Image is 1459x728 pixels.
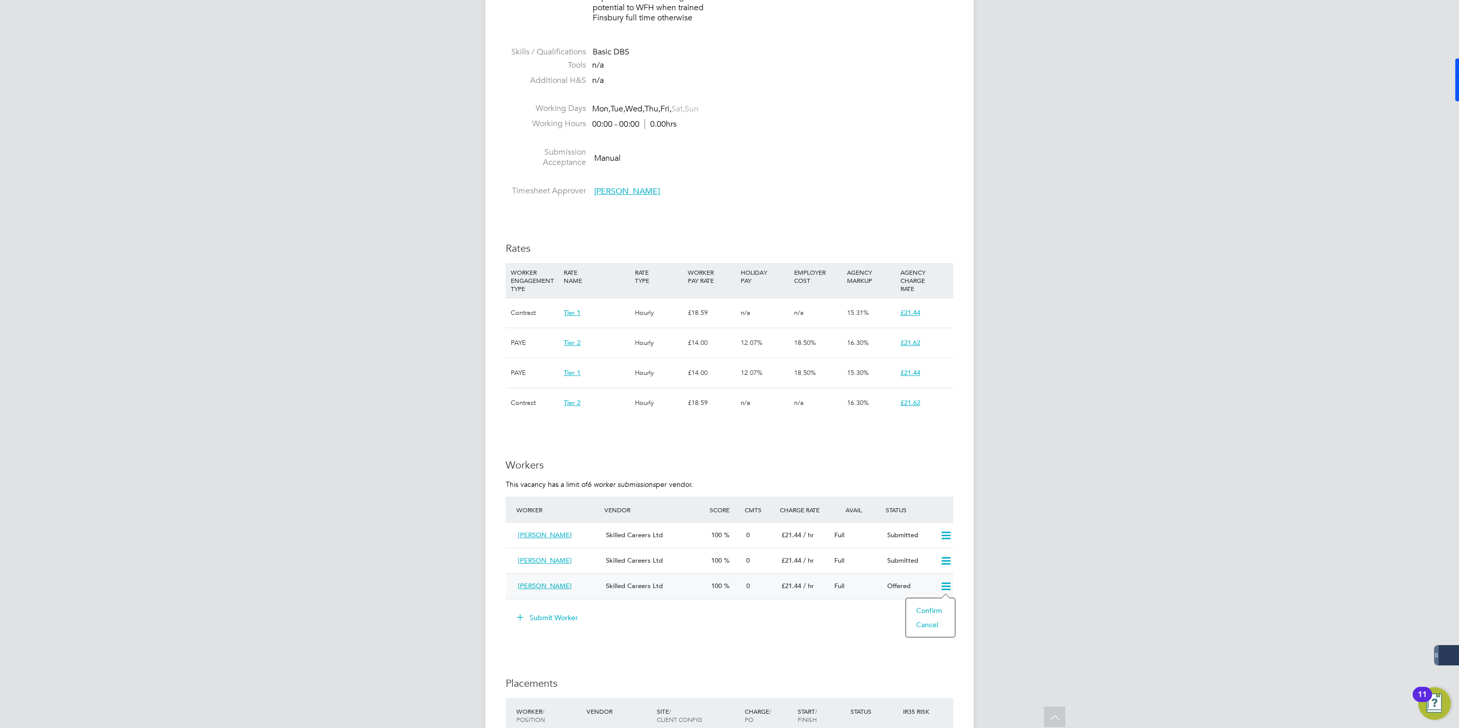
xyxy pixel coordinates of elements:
[610,104,625,114] span: Tue,
[685,358,738,388] div: £14.00
[746,556,750,565] span: 0
[508,298,561,328] div: Contract
[660,104,672,114] span: Fri,
[564,338,580,347] span: Tier 2
[746,531,750,539] span: 0
[606,581,663,590] span: Skilled Careers Ltd
[847,398,869,407] span: 16.30%
[564,398,580,407] span: Tier 2
[741,338,763,347] span: 12.07%
[685,328,738,358] div: £14.00
[741,368,763,377] span: 12.07%
[834,556,844,565] span: Full
[632,328,685,358] div: Hourly
[516,707,545,723] span: / Position
[685,388,738,418] div: £18.59
[777,501,830,519] div: Charge Rate
[514,501,602,519] div: Worker
[506,60,586,71] label: Tools
[564,308,580,317] span: Tier 1
[711,531,722,539] span: 100
[900,398,920,407] span: £21.62
[506,147,586,168] label: Submission Acceptance
[592,60,604,70] span: n/a
[707,501,742,519] div: Score
[584,702,654,720] div: Vendor
[632,263,685,289] div: RATE TYPE
[508,358,561,388] div: PAYE
[745,707,771,723] span: / PO
[592,75,604,85] span: n/a
[588,480,656,489] em: 6 worker submissions
[645,119,677,129] span: 0.00hrs
[592,104,610,114] span: Mon,
[602,501,707,519] div: Vendor
[564,368,580,377] span: Tier 1
[883,501,953,519] div: Status
[1418,687,1451,720] button: Open Resource Center, 11 new notifications
[741,398,750,407] span: n/a
[518,531,572,539] span: [PERSON_NAME]
[900,308,920,317] span: £21.44
[645,104,660,114] span: Thu,
[847,338,869,347] span: 16.30%
[592,119,677,130] div: 00:00 - 00:00
[593,47,953,57] div: Basic DBS
[506,677,953,690] h3: Placements
[781,581,801,590] span: £21.44
[848,702,901,720] div: Status
[510,609,586,626] button: Submit Worker
[794,368,816,377] span: 18.50%
[746,581,750,590] span: 0
[506,119,586,129] label: Working Hours
[803,531,814,539] span: / hr
[900,338,920,347] span: £21.62
[738,263,791,289] div: HOLIDAY PAY
[883,527,936,544] div: Submitted
[711,556,722,565] span: 100
[506,75,586,86] label: Additional H&S
[508,263,561,298] div: WORKER ENGAGEMENT TYPE
[711,581,722,590] span: 100
[898,263,951,298] div: AGENCY CHARGE RATE
[685,104,698,114] span: Sun
[1418,694,1427,708] div: 11
[911,603,950,618] li: Confirm
[506,480,953,489] p: This vacancy has a limit of per vendor.
[657,707,702,723] span: / Client Config
[742,501,777,519] div: Cmts
[506,458,953,472] h3: Workers
[834,531,844,539] span: Full
[883,552,936,569] div: Submitted
[506,103,586,114] label: Working Days
[518,556,572,565] span: [PERSON_NAME]
[794,338,816,347] span: 18.50%
[625,104,645,114] span: Wed,
[911,618,950,632] li: Cancel
[632,298,685,328] div: Hourly
[594,186,660,196] span: [PERSON_NAME]
[606,531,663,539] span: Skilled Careers Ltd
[506,47,586,57] label: Skills / Qualifications
[781,556,801,565] span: £21.44
[834,581,844,590] span: Full
[847,368,869,377] span: 15.30%
[794,398,804,407] span: n/a
[606,556,663,565] span: Skilled Careers Ltd
[900,368,920,377] span: £21.44
[508,328,561,358] div: PAYE
[794,308,804,317] span: n/a
[632,388,685,418] div: Hourly
[803,581,814,590] span: / hr
[506,242,953,255] h3: Rates
[518,581,572,590] span: [PERSON_NAME]
[561,263,632,289] div: RATE NAME
[508,388,561,418] div: Contract
[792,263,844,289] div: EMPLOYER COST
[685,263,738,289] div: WORKER PAY RATE
[672,104,685,114] span: Sat,
[900,702,936,720] div: IR35 Risk
[830,501,883,519] div: Avail
[781,531,801,539] span: £21.44
[685,298,738,328] div: £18.59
